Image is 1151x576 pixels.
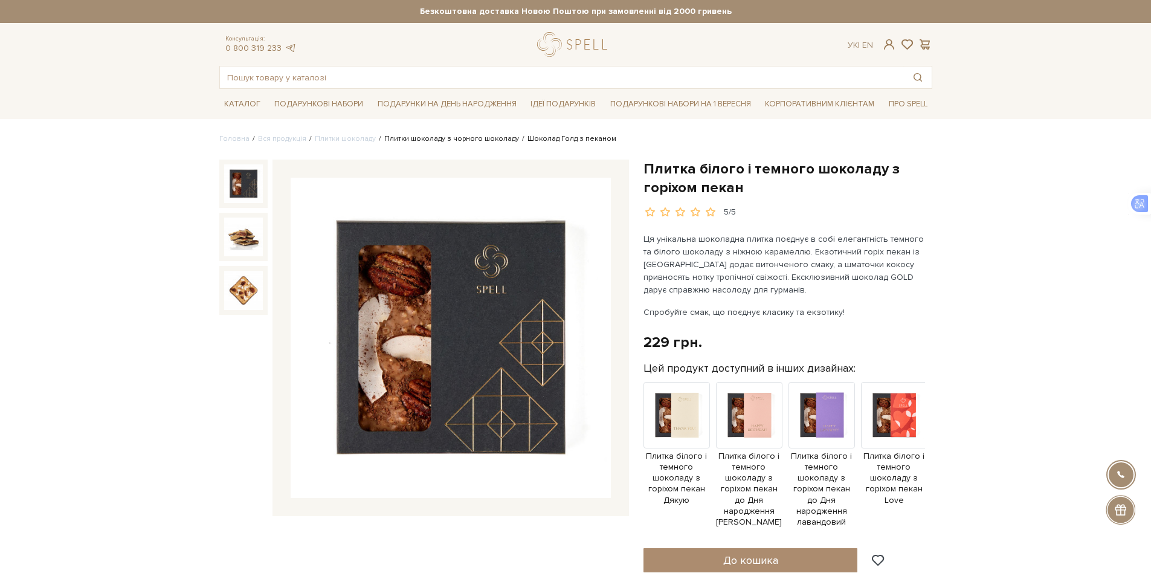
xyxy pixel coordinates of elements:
[643,451,710,506] span: Плитка білого і темного шоколаду з горіхом пекан Дякую
[643,306,927,319] p: Спробуйте смак, що поєднує класику та екзотику!
[315,134,376,143] a: Плитки шоколаду
[858,40,860,50] span: |
[643,382,710,448] img: Продукт
[224,271,263,309] img: Плитка білого і темного шоколаду з горіхом пекан
[225,43,282,53] a: 0 800 319 233
[643,233,927,296] p: Ця унікальна шоколадна плитка поєднує в собі елегантність темного та білого шоколаду з ніжною кар...
[384,134,519,143] a: Плитки шоколаду з чорного шоколаду
[643,333,702,352] div: 229 грн.
[848,40,873,51] div: Ук
[716,451,782,528] span: Плитка білого і темного шоколаду з горіхом пекан до Дня народження [PERSON_NAME]
[258,134,306,143] a: Вся продукція
[716,409,782,528] a: Плитка білого і темного шоколаду з горіхом пекан до Дня народження [PERSON_NAME]
[643,548,858,572] button: До кошика
[724,207,736,218] div: 5/5
[224,164,263,203] img: Плитка білого і темного шоколаду з горіхом пекан
[788,451,855,528] span: Плитка білого і темного шоколаду з горіхом пекан до Дня народження лавандовий
[220,66,904,88] input: Пошук товару у каталозі
[605,94,756,114] a: Подарункові набори на 1 Вересня
[716,382,782,448] img: Продукт
[537,32,613,57] a: logo
[760,94,879,114] a: Корпоративним клієнтам
[861,451,927,506] span: Плитка білого і темного шоколаду з горіхом пекан Love
[861,382,927,448] img: Продукт
[526,95,601,114] a: Ідеї подарунків
[225,35,297,43] span: Консультація:
[224,218,263,256] img: Плитка білого і темного шоколаду з горіхом пекан
[643,361,856,375] label: Цей продукт доступний в інших дизайнах:
[904,66,932,88] button: Пошук товару у каталозі
[884,95,932,114] a: Про Spell
[373,95,521,114] a: Подарунки на День народження
[219,134,250,143] a: Головна
[219,95,265,114] a: Каталог
[723,554,778,567] span: До кошика
[643,160,932,197] h1: Плитка білого і темного шоколаду з горіхом пекан
[519,134,616,144] li: Шоколад Голд з пеканом
[291,178,611,498] img: Плитка білого і темного шоколаду з горіхом пекан
[643,409,710,506] a: Плитка білого і темного шоколаду з горіхом пекан Дякую
[285,43,297,53] a: telegram
[788,409,855,528] a: Плитка білого і темного шоколаду з горіхом пекан до Дня народження лавандовий
[861,409,927,506] a: Плитка білого і темного шоколаду з горіхом пекан Love
[788,382,855,448] img: Продукт
[862,40,873,50] a: En
[219,6,932,17] strong: Безкоштовна доставка Новою Поштою при замовленні від 2000 гривень
[269,95,368,114] a: Подарункові набори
